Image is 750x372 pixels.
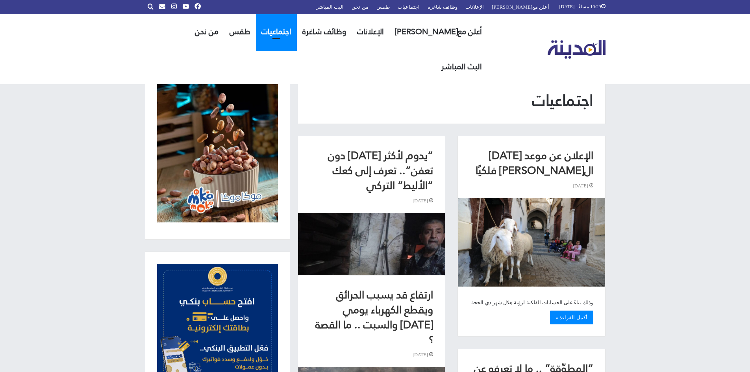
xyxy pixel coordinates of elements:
a: الإعلانات [352,14,389,49]
a: “يدوم لأكثر [DATE] دون تعفن”.. تعرف إلى كعك “الأليط” التركي [328,145,433,195]
a: ارتفاع قد يسبب الحرائق ويقطع الكهرباء يومي [DATE] والسبت .. ما القصة ؟ [315,285,433,349]
a: طقس [224,14,256,49]
p: وذلك بناءً على الحسابات الفلكية لرؤية هلال شهر ذي الحجة [470,298,593,307]
span: [DATE] [573,182,593,190]
span: [DATE] [413,351,433,359]
a: اجتماعيات [256,14,297,49]
a: أكمل القراءة » [550,311,593,324]
a: من نحن [189,14,224,49]
a: وظائف شاغرة [297,14,352,49]
img: صورة الإعلان عن موعد عيد الأضحى المبارك فلكيًا [458,198,605,287]
a: “يدوم لأكثر من عام دون تعفن”.. تعرف إلى كعك “الأليط” التركي [298,213,445,318]
h1: اجتماعيات [310,89,593,112]
span: [DATE] [413,197,433,205]
a: البث المباشر [436,49,487,84]
a: أعلن مع[PERSON_NAME] [389,14,487,49]
img: صورة “يدوم لأكثر من عام دون تعفن”.. تعرف إلى كعك “الأليط” التركي [298,213,445,318]
a: الإعلان عن موعد [DATE] ال[PERSON_NAME] فلكيًا [476,145,593,180]
a: الإعلان عن موعد عيد الأضحى المبارك فلكيًا [458,198,605,287]
img: تلفزيون المدينة [548,40,606,59]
